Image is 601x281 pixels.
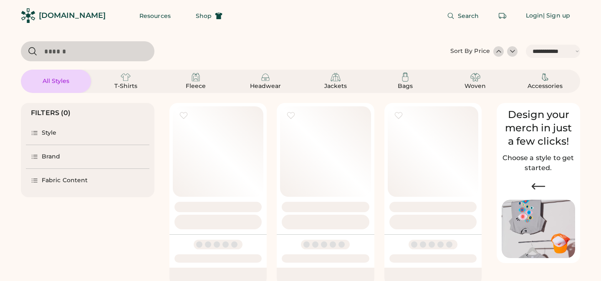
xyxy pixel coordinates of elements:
img: Woven Icon [470,72,480,82]
img: Rendered Logo - Screens [21,8,35,23]
div: Fleece [177,82,215,90]
span: Shop [196,13,212,19]
div: [DOMAIN_NAME] [39,10,106,21]
div: Sort By Price [450,47,490,55]
div: Accessories [526,82,564,90]
div: All Styles [37,77,75,85]
button: Retrieve an order [494,8,511,24]
img: Accessories Icon [540,72,550,82]
div: Bags [386,82,424,90]
div: Woven [457,82,494,90]
div: Jackets [317,82,354,90]
h2: Choose a style to get started. [502,153,575,173]
button: Search [437,8,489,24]
div: T-Shirts [107,82,144,90]
div: FILTERS (0) [31,108,71,118]
div: Login [526,12,543,20]
span: Search [458,13,479,19]
img: Image of Lisa Congdon Eye Print on T-Shirt and Hat [502,200,575,258]
div: Brand [42,153,61,161]
div: Fabric Content [42,176,88,185]
img: Fleece Icon [191,72,201,82]
img: Jackets Icon [331,72,341,82]
div: | Sign up [543,12,570,20]
img: T-Shirts Icon [121,72,131,82]
div: Design your merch in just a few clicks! [502,108,575,148]
div: Headwear [247,82,284,90]
div: Style [42,129,57,137]
button: Resources [129,8,181,24]
img: Headwear Icon [260,72,270,82]
img: Bags Icon [400,72,410,82]
button: Shop [186,8,232,24]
